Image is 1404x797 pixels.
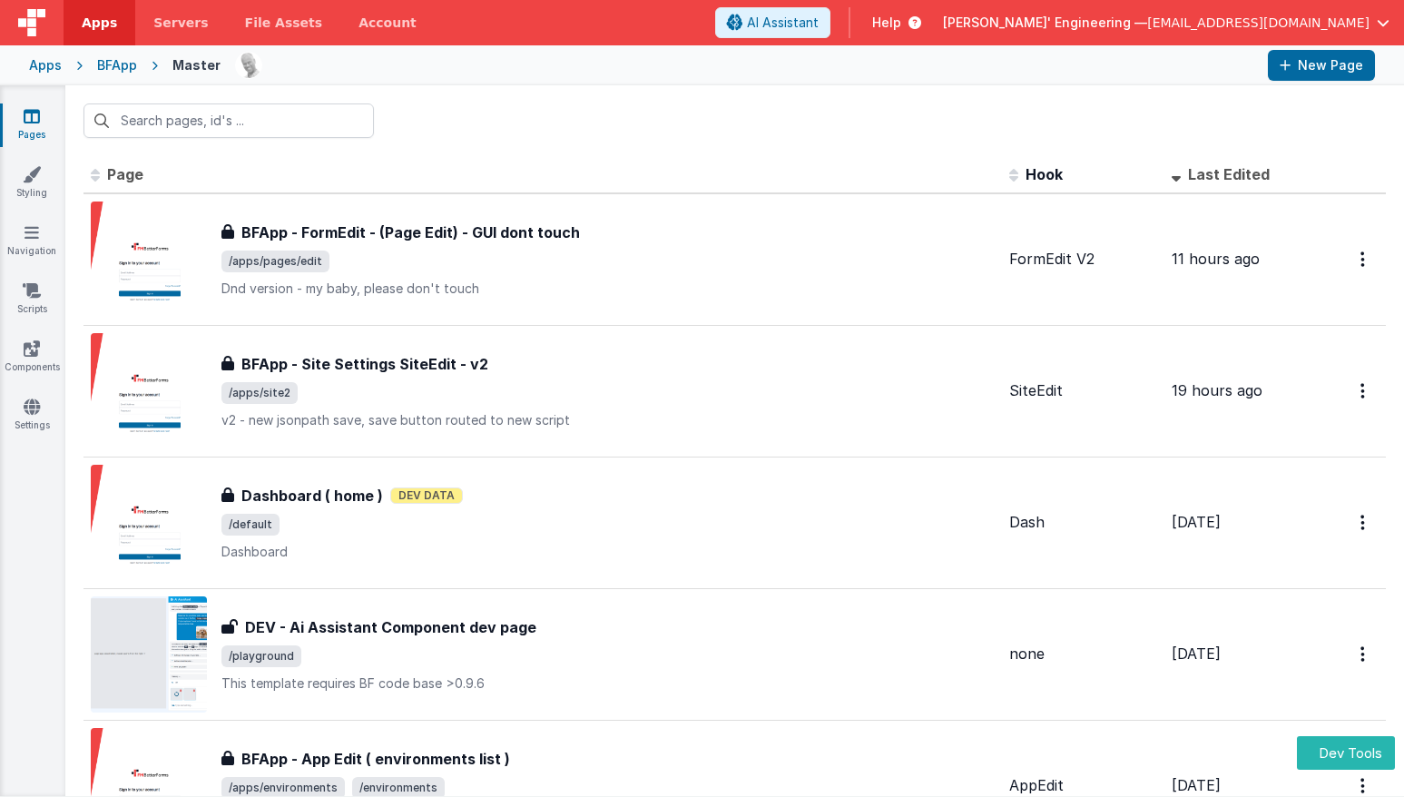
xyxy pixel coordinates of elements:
[172,56,221,74] div: Master
[245,14,323,32] span: File Assets
[1009,249,1157,270] div: FormEdit V2
[241,485,383,507] h3: Dashboard ( home )
[1172,250,1260,268] span: 11 hours ago
[221,280,995,298] p: Dnd version - my baby, please don't touch
[1009,512,1157,533] div: Dash
[241,353,488,375] h3: BFApp - Site Settings SiteEdit - v2
[221,674,995,693] p: This template requires BF code base >0.9.6
[107,165,143,183] span: Page
[747,14,819,32] span: AI Assistant
[221,382,298,404] span: /apps/site2
[943,14,1147,32] span: [PERSON_NAME]' Engineering —
[245,616,536,638] h3: DEV - Ai Assistant Component dev page
[1172,513,1221,531] span: [DATE]
[943,14,1389,32] button: [PERSON_NAME]' Engineering — [EMAIL_ADDRESS][DOMAIN_NAME]
[236,53,261,78] img: 11ac31fe5dc3d0eff3fbbbf7b26fa6e1
[1172,776,1221,794] span: [DATE]
[1350,372,1379,409] button: Options
[1009,644,1157,664] div: none
[97,56,137,74] div: BFApp
[1172,644,1221,663] span: [DATE]
[1297,736,1395,770] button: Dev Tools
[1147,14,1370,32] span: [EMAIL_ADDRESS][DOMAIN_NAME]
[82,14,117,32] span: Apps
[390,487,463,504] span: Dev Data
[1350,504,1379,541] button: Options
[241,748,510,770] h3: BFApp - App Edit ( environments list )
[83,103,374,138] input: Search pages, id's ...
[1268,50,1375,81] button: New Page
[1350,241,1379,278] button: Options
[1009,380,1157,401] div: SiteEdit
[153,14,208,32] span: Servers
[1009,775,1157,796] div: AppEdit
[241,221,580,243] h3: BFApp - FormEdit - (Page Edit) - GUI dont touch
[29,56,62,74] div: Apps
[221,543,995,561] p: Dashboard
[221,251,329,272] span: /apps/pages/edit
[1188,165,1270,183] span: Last Edited
[1026,165,1063,183] span: Hook
[1350,635,1379,673] button: Options
[221,645,301,667] span: /playground
[221,411,995,429] p: v2 - new jsonpath save, save button routed to new script
[715,7,830,38] button: AI Assistant
[872,14,901,32] span: Help
[221,514,280,536] span: /default
[1172,381,1262,399] span: 19 hours ago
